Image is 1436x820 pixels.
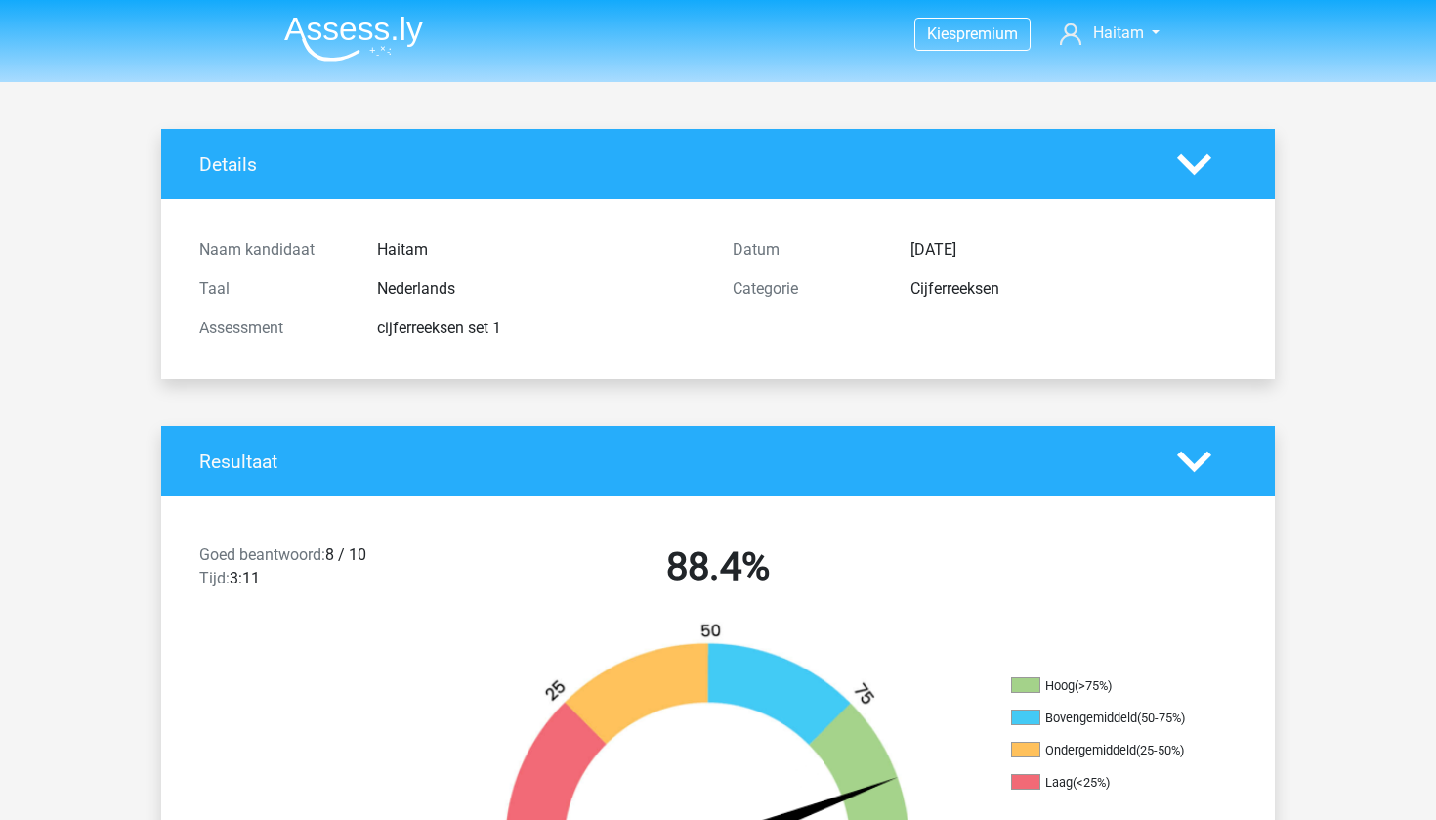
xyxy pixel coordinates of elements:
[185,278,362,301] div: Taal
[199,451,1148,473] h4: Resultaat
[199,569,230,587] span: Tijd:
[199,153,1148,176] h4: Details
[1093,23,1144,42] span: Haitam
[185,543,451,598] div: 8 / 10 3:11
[896,238,1251,262] div: [DATE]
[956,24,1018,43] span: premium
[1011,774,1206,792] li: Laag
[1073,775,1110,790] div: (<25%)
[1011,677,1206,695] li: Hoog
[718,238,896,262] div: Datum
[896,278,1251,301] div: Cijferreeksen
[1011,742,1206,759] li: Ondergemiddeld
[185,238,362,262] div: Naam kandidaat
[718,278,896,301] div: Categorie
[284,16,423,62] img: Assessly
[199,545,325,564] span: Goed beantwoord:
[927,24,956,43] span: Kies
[1075,678,1112,693] div: (>75%)
[1136,743,1184,757] div: (25-50%)
[915,21,1030,47] a: Kiespremium
[1052,22,1167,45] a: Haitam
[1137,711,1185,725] div: (50-75%)
[1011,710,1206,727] li: Bovengemiddeld
[466,543,970,590] h2: 88.4%
[362,317,718,340] div: cijferreeksen set 1
[362,278,718,301] div: Nederlands
[362,238,718,262] div: Haitam
[185,317,362,340] div: Assessment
